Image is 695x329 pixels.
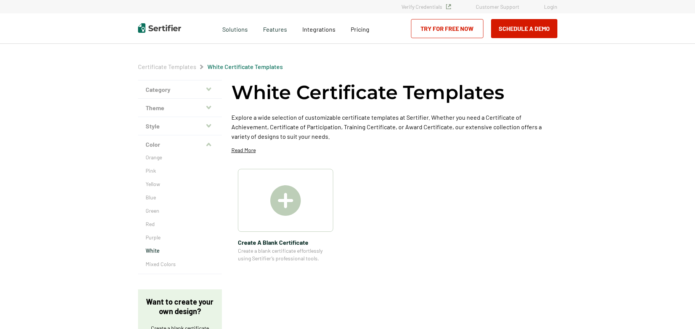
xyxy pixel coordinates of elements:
[302,24,335,33] a: Integrations
[207,63,283,71] span: White Certificate Templates
[401,3,451,10] a: Verify Credentials
[270,185,301,216] img: Create A Blank Certificate
[138,117,222,135] button: Style
[231,146,256,154] p: Read More
[138,23,181,33] img: Sertifier | Digital Credentialing Platform
[207,63,283,70] a: White Certificate Templates
[146,260,214,268] a: Mixed Colors
[138,63,196,71] span: Certificate Templates
[263,24,287,33] span: Features
[238,238,333,247] span: Create A Blank Certificate
[476,3,519,10] a: Customer Support
[302,26,335,33] span: Integrations
[222,24,248,33] span: Solutions
[138,135,222,154] button: Color
[238,247,333,262] span: Create a blank certificate effortlessly using Sertifier’s professional tools.
[231,112,557,141] p: Explore a wide selection of customizable certificate templates at Sertifier. Whether you need a C...
[351,26,369,33] span: Pricing
[146,154,214,161] a: Orange
[544,3,557,10] a: Login
[146,220,214,228] a: Red
[446,4,451,9] img: Verified
[138,63,283,71] div: Breadcrumb
[351,24,369,33] a: Pricing
[146,297,214,316] p: Want to create your own design?
[411,19,483,38] a: Try for Free Now
[231,80,504,105] h1: White Certificate Templates
[146,167,214,175] a: Pink
[138,154,222,274] div: Color
[146,234,214,241] a: Purple
[138,80,222,99] button: Category
[138,63,196,70] a: Certificate Templates
[138,99,222,117] button: Theme
[146,247,214,255] a: White
[146,194,214,201] a: Blue
[146,180,214,188] a: Yellow
[146,207,214,215] a: Green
